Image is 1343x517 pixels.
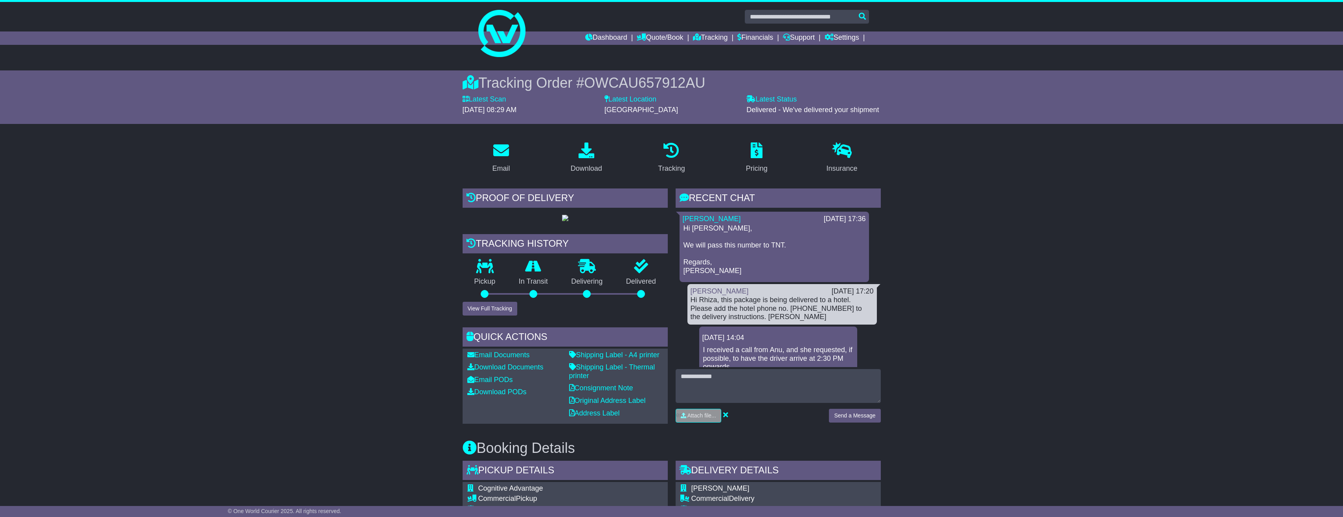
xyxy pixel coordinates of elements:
[746,163,768,174] div: Pricing
[746,95,797,104] label: Latest Status
[683,215,741,223] a: [PERSON_NAME]
[691,495,876,503] div: Delivery
[467,388,527,396] a: Download PODs
[463,277,507,286] p: Pickup
[571,163,602,174] div: Download
[783,31,815,45] a: Support
[463,188,668,210] div: Proof of Delivery
[228,508,342,514] span: © One World Courier 2025. All rights reserved.
[569,363,655,380] a: Shipping Label - Thermal printer
[463,302,517,316] button: View Full Tracking
[614,277,668,286] p: Delivered
[693,31,728,45] a: Tracking
[746,106,879,114] span: Delivered - We've delivered your shipment
[683,224,865,275] p: Hi [PERSON_NAME], We will pass this number to TNT. Regards, [PERSON_NAME]
[604,106,678,114] span: [GEOGRAPHIC_DATA]
[824,215,866,223] div: [DATE] 17:36
[691,495,729,502] span: Commercial
[676,188,881,210] div: RECENT CHAT
[832,287,874,296] div: [DATE] 17:20
[703,346,853,371] p: I received a call from Anu, and she requested, if possible, to have the driver arrive at 2:30 PM ...
[741,140,773,177] a: Pricing
[478,495,516,502] span: Commercial
[825,31,859,45] a: Settings
[560,277,615,286] p: Delivering
[653,140,690,177] a: Tracking
[463,74,881,91] div: Tracking Order #
[584,75,705,91] span: OWCAU657912AU
[829,409,880,423] button: Send a Message
[463,95,506,104] label: Latest Scan
[676,461,881,482] div: Delivery Details
[463,106,517,114] span: [DATE] 08:29 AM
[691,287,749,295] a: [PERSON_NAME]
[691,296,874,321] div: Hi Rhiza, this package is being delivered to a hotel. Please add the hotel phone no. [PHONE_NUMBE...
[569,351,660,359] a: Shipping Label - A4 printer
[604,95,656,104] label: Latest Location
[467,376,513,384] a: Email PODs
[737,31,773,45] a: Financials
[478,484,543,492] span: Cognitive Advantage
[463,234,668,255] div: Tracking history
[691,484,750,492] span: [PERSON_NAME]
[569,384,633,392] a: Consignment Note
[478,495,656,503] div: Pickup
[569,409,620,417] a: Address Label
[467,363,544,371] a: Download Documents
[463,440,881,456] h3: Booking Details
[827,163,858,174] div: Insurance
[569,397,646,404] a: Original Address Label
[467,351,530,359] a: Email Documents
[463,461,668,482] div: Pickup Details
[658,163,685,174] div: Tracking
[492,163,510,174] div: Email
[691,505,876,514] div: [GEOGRAPHIC_DATA]
[463,327,668,349] div: Quick Actions
[702,334,854,342] div: [DATE] 14:04
[507,277,560,286] p: In Transit
[585,31,627,45] a: Dashboard
[637,31,683,45] a: Quote/Book
[566,140,607,177] a: Download
[478,505,656,514] div: [STREET_ADDRESS] [GEOGRAPHIC_DATA]
[487,140,515,177] a: Email
[821,140,863,177] a: Insurance
[562,215,568,221] img: GetPodImage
